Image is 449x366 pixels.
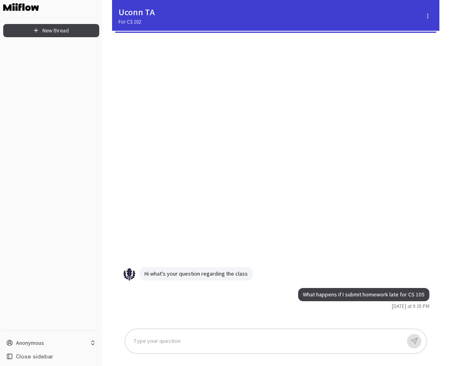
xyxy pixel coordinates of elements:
[3,337,99,348] button: Anonymous
[303,290,425,299] p: What happens if I submit homework late for CS 105
[16,339,44,347] p: Anonymous
[3,3,39,11] img: Logo
[122,267,136,282] img: User avatar
[392,303,429,310] span: [DATE] at 9:19 PM
[118,18,355,26] span: For CS 102
[118,6,355,18] h5: Uconn TA
[16,352,53,360] span: Close sidebar
[3,24,99,37] button: New thread
[3,350,99,363] button: Close sidebar
[144,270,248,278] p: Hi what's your question regarding the class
